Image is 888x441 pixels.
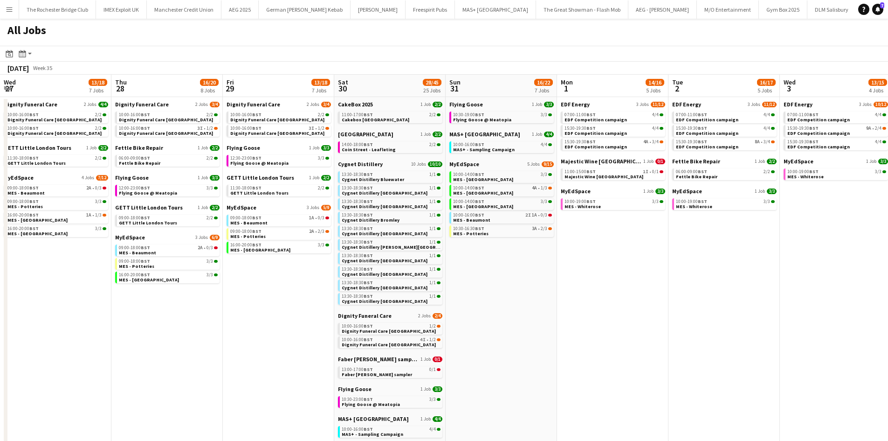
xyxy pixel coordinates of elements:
[787,125,886,136] a: 15:30-19:30BST9A•2/4EDF Competition campaign
[875,169,881,174] span: 3/3
[676,144,738,150] span: EDF Competition campaign
[453,185,552,196] a: 10:00-14:00BST4A•1/3MES - [GEOGRAPHIC_DATA]
[119,160,160,166] span: Fettle Bike Repair
[672,101,701,108] span: EDF Energy
[4,101,108,108] a: Dignity Funeral Care2 Jobs4/4
[532,102,542,107] span: 1 Job
[364,112,373,118] span: BST
[115,174,220,181] a: Flying Goose1 Job3/3
[475,141,484,147] span: BST
[784,158,888,165] a: MyEdSpace1 Job3/3
[628,0,697,19] button: AEG - [PERSON_NAME]
[7,130,102,136] span: Dignity Funeral Care Southampton
[676,139,775,149] a: 15:30-19:30BST8A•3/4EDF Competition campaign
[4,144,108,174] div: GETT Little London Tours1 Job2/211:30-18:00BST2/2GETT Little London Tours
[198,145,208,151] span: 1 Job
[449,131,554,138] a: MAS+ [GEOGRAPHIC_DATA]1 Job4/4
[197,126,203,131] span: 3I
[115,144,220,151] a: Fettle Bike Repair1 Job2/2
[7,155,106,166] a: 11:30-18:00BST2/2GETT Little London Tours
[672,101,777,108] a: EDF Energy3 Jobs11/12
[564,112,596,117] span: 07:00-11:00
[784,101,888,158] div: EDF Energy3 Jobs10/1207:00-11:00BST4/4EDF Competition campaign15:30-19:30BST9A•2/4EDF Competition...
[748,102,760,107] span: 3 Jobs
[7,156,39,161] span: 11:30-18:00
[221,0,259,19] button: AEG 2025
[95,156,102,161] span: 2/2
[643,159,654,164] span: 1 Job
[676,117,738,123] span: EDF Competition campaign
[561,158,665,165] a: Majestic Wine [GEOGRAPHIC_DATA]1 Job0/1
[119,130,213,136] span: Dignity Funeral Care Southampton
[672,188,777,195] a: MyEdSpace1 Job3/3
[342,147,396,153] span: Coin Street - Leafleting
[230,125,329,136] a: 10:00-16:00BST3I•1/2Dignity Funeral Care [GEOGRAPHIC_DATA]
[230,112,329,122] a: 10:00-16:00BST2/2Dignity Funeral Care [GEOGRAPHIC_DATA]
[4,101,108,144] div: Dignity Funeral Care2 Jobs4/410:00-16:00BST2/2Dignity Funeral Care [GEOGRAPHIC_DATA]10:00-16:00BS...
[207,112,213,117] span: 2/2
[86,145,96,151] span: 1 Job
[541,172,547,177] span: 3/3
[672,188,702,195] span: MyEdSpace
[759,0,807,19] button: Gym Box 2025
[210,175,220,181] span: 3/3
[564,126,596,131] span: 15:30-19:30
[787,112,819,117] span: 07:00-11:00
[318,126,324,131] span: 1/2
[809,139,819,145] span: BST
[564,112,663,122] a: 07:00-11:00BST4/4EDF Competition campaign
[542,161,554,167] span: 9/15
[230,160,289,166] span: Flying Goose @ Meatopia
[342,112,441,122] a: 11:00-17:00BST2/2Cakebox [GEOGRAPHIC_DATA]
[429,112,436,117] span: 2/2
[141,185,150,191] span: BST
[697,0,759,19] button: M/O Entertainment
[764,126,770,131] span: 4/4
[207,186,213,190] span: 3/3
[787,126,886,131] div: •
[227,174,294,181] span: GETT Little London Tours
[207,156,213,161] span: 2/2
[433,102,442,107] span: 2/2
[147,0,221,19] button: Manchester Credit Union
[210,145,220,151] span: 2/2
[787,168,886,179] a: 10:00-19:00BST3/3MES - Whiterose
[676,169,707,174] span: 06:00-09:00
[764,112,770,117] span: 4/4
[19,0,96,19] button: The Rochester Bridge Club
[342,176,404,182] span: Cygnet Distillery Bluewater
[252,155,262,161] span: BST
[119,156,150,161] span: 06:00-09:00
[586,125,596,131] span: BST
[875,112,881,117] span: 4/4
[453,142,484,147] span: 10:00-16:00
[227,101,331,108] a: Dignity Funeral Care2 Jobs3/4
[342,142,373,147] span: 14:00-18:00
[561,188,665,212] div: MyEdSpace1 Job3/310:00-19:00BST3/3MES - Whiterose
[309,145,319,151] span: 1 Job
[764,169,770,174] span: 2/2
[429,186,436,190] span: 1/1
[338,101,442,108] a: CakeBox 20251 Job2/2
[195,102,208,107] span: 2 Jobs
[787,139,886,149] a: 15:30-19:30BST4/4EDF Competition campaign
[541,112,547,117] span: 3/3
[643,189,654,194] span: 1 Job
[809,125,819,131] span: BST
[787,174,824,180] span: MES - Whiterose
[227,101,331,144] div: Dignity Funeral Care2 Jobs3/410:00-16:00BST2/2Dignity Funeral Care [GEOGRAPHIC_DATA]10:00-16:00BS...
[561,158,641,165] span: Majestic Wine Christchurch
[564,169,663,174] div: •
[4,144,71,151] span: GETT Little London Tours
[874,102,888,107] span: 10/12
[4,174,108,181] a: MyEdSpace4 Jobs7/12
[342,117,409,123] span: Cakebox Surrey
[672,158,720,165] span: Fettle Bike Repair
[453,171,552,182] a: 10:00-14:00BST3/3MES - [GEOGRAPHIC_DATA]
[586,112,596,118] span: BST
[119,117,213,123] span: Dignity Funeral Care Aberdeen
[4,144,108,151] a: GETT Little London Tours1 Job2/2
[227,144,331,151] a: Flying Goose1 Job3/3
[7,160,66,166] span: GETT Little London Tours
[7,117,102,123] span: Dignity Funeral Care Aberdeen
